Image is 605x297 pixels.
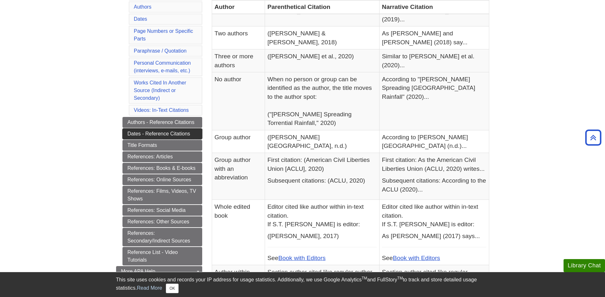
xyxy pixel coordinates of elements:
a: Paraphrase / Quotation [134,48,187,54]
a: More APA Help [116,266,202,277]
a: Reference List - Video Tutorials [122,247,202,265]
a: Book with Editors [278,255,326,261]
p: Subsequent citations: According to the ACLU (2020)... [382,176,486,194]
a: References: Social Media [122,205,202,216]
p: As [PERSON_NAME] (2017) says... [382,232,486,240]
a: References: Films, Videos, TV Shows [122,186,202,204]
td: Three or more authors [212,49,265,72]
td: According to [PERSON_NAME][GEOGRAPHIC_DATA] (n.d.)... [379,130,489,153]
a: References: Other Sources [122,216,202,227]
td: According to "[PERSON_NAME] Spreading [GEOGRAPHIC_DATA] Rainfall" (2020)... [379,72,489,130]
a: References: Secondary/Indirect Sources [122,228,202,246]
a: Authors [134,4,151,10]
a: References: Books & E-books [122,163,202,174]
a: Works Cited In Another Source (Indirect or Secondary) [134,80,186,101]
a: Back to Top [583,133,603,142]
p: ([PERSON_NAME], 2017) [268,232,377,240]
a: Dates [134,16,147,22]
p: Editor cited like author within in-text citation. If S.T. [PERSON_NAME] is editor: [268,202,377,228]
a: Title Formats [122,140,202,151]
sup: TM [362,276,367,280]
a: References: Online Sources [122,174,202,185]
p: Editor cited like author within in-text citation. If S.T. [PERSON_NAME] is editor: [382,202,486,228]
td: Similar to [PERSON_NAME] et al. (2020)... [379,49,489,72]
td: ([PERSON_NAME] & [PERSON_NAME], 2018) [265,26,379,49]
td: Two authors [212,26,265,49]
a: Personal Communication(interviews, e-mails, etc.) [134,60,191,73]
p: Subsequent citations: (ACLU, 2020) [268,176,377,185]
p: First citation: As the American Civil Liberties Union (ACLU, 2020) writes... [382,156,486,173]
a: Dates - Reference Citations [122,128,202,139]
td: One author [212,4,265,26]
td: See [379,200,489,265]
td: According to [PERSON_NAME] (2019)... [379,4,489,26]
p: Section author cited like regular author within in-text citation: [382,268,486,285]
p: Section author cited like regular author within in-text citation: [268,268,377,285]
td: See [265,200,379,265]
a: Read More [137,285,162,291]
td: When no person or group can be identified as the author, the title moves to the author spot: ("[P... [265,72,379,130]
a: Page Numbers or Specific Parts [134,28,193,41]
td: As [PERSON_NAME] and [PERSON_NAME] (2018) say... [379,26,489,49]
a: Videos: In-Text Citations [134,107,189,113]
a: Book with Editors [393,255,440,261]
td: ([PERSON_NAME] et al., 2020) [265,49,379,72]
td: ([PERSON_NAME], 2019) [265,4,379,26]
button: Library Chat [564,259,605,272]
span: More APA Help [121,269,155,274]
p: First citation: (American Civil Liberties Union [ACLU], 2020) [268,156,377,173]
td: Group author [212,130,265,153]
a: Authors - Reference Citations [122,117,202,128]
td: No author [212,72,265,130]
a: References: Articles [122,151,202,162]
td: Whole edited book [212,200,265,265]
div: This site uses cookies and records your IP address for usage statistics. Additionally, we use Goo... [116,276,489,293]
sup: TM [397,276,403,280]
button: Close [166,284,178,293]
td: Group author with an abbreviation [212,153,265,200]
td: ([PERSON_NAME][GEOGRAPHIC_DATA], n.d.) [265,130,379,153]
